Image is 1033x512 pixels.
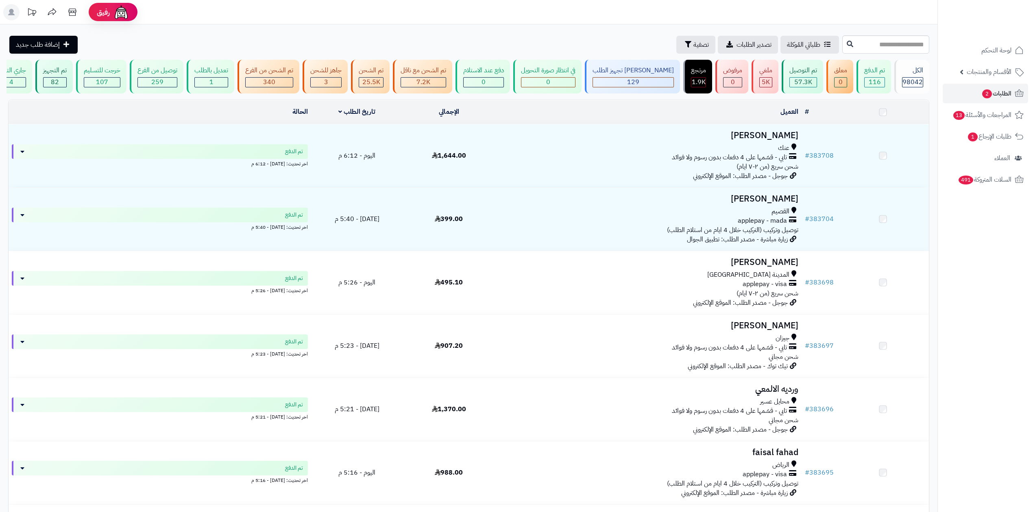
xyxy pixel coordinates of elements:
[138,78,177,87] div: 259
[391,60,454,93] a: تم الشحن مع ناقل 7.2K
[96,77,108,87] span: 107
[805,468,809,477] span: #
[12,412,308,421] div: اخر تحديث: [DATE] - 5:21 م
[805,468,834,477] a: #383695
[338,107,375,117] a: تاريخ الطلب
[12,349,308,358] div: اخر تحديث: [DATE] - 5:23 م
[855,60,893,93] a: تم الدفع 116
[805,341,834,351] a: #383697
[968,132,978,142] span: 1
[292,107,308,117] a: الحالة
[432,404,466,414] span: 1,370.00
[285,401,303,409] span: تم الدفع
[12,475,308,484] div: اخر تحديث: [DATE] - 5:16 م
[335,404,379,414] span: [DATE] - 5:21 م
[759,66,772,75] div: ملغي
[84,78,120,87] div: 107
[835,78,847,87] div: 0
[691,78,706,87] div: 1869
[790,78,817,87] div: 57347
[958,175,974,185] span: 491
[338,278,375,287] span: اليوم - 5:26 م
[737,162,798,171] span: شحن سريع (من ٢-٧ ايام)
[805,107,809,117] a: #
[151,77,163,87] span: 259
[776,334,789,343] span: جيزان
[834,66,847,75] div: معلق
[338,151,375,161] span: اليوم - 6:12 م
[74,60,128,93] a: خرجت للتسليم 107
[780,36,839,54] a: طلباتي المُوكلة
[676,36,715,54] button: تصفية
[546,77,550,87] span: 0
[359,78,383,87] div: 25537
[994,152,1010,164] span: العملاء
[521,78,575,87] div: 0
[981,88,1011,99] span: الطلبات
[691,66,706,75] div: مرتجع
[787,40,820,50] span: طلباتي المُوكلة
[943,84,1028,103] a: الطلبات2
[498,194,798,204] h3: [PERSON_NAME]
[693,171,788,181] span: جوجل - مصدر الطلب: الموقع الإلكتروني
[718,36,778,54] a: تصدير الطلبات
[464,78,503,87] div: 0
[780,107,798,117] a: العميل
[723,66,742,75] div: مرفوض
[865,78,885,87] div: 116
[498,448,798,457] h3: faisal fahad
[209,77,214,87] span: 1
[512,60,583,93] a: في انتظار صورة التحويل 0
[738,216,787,226] span: applepay - mada
[435,214,463,224] span: 399.00
[805,151,834,161] a: #383708
[454,60,512,93] a: دفع عند الاستلام 0
[672,406,787,416] span: تابي - قسّمها على 4 دفعات بدون رسوم ولا فوائد
[9,36,78,54] a: إضافة طلب جديد
[688,361,788,371] span: تيك توك - مصدر الطلب: الموقع الإلكتروني
[682,60,714,93] a: مرتجع 1.9K
[416,77,430,87] span: 7.2K
[693,40,709,50] span: تصفية
[982,89,992,99] span: 2
[943,170,1028,189] a: السلات المتروكة491
[51,77,59,87] span: 82
[805,341,809,351] span: #
[737,289,798,298] span: شحن سريع (من ٢-٧ ايام)
[9,77,13,87] span: 4
[84,66,120,75] div: خرجت للتسليم
[482,77,486,87] span: 0
[693,425,788,434] span: جوجل - مصدر الطلب: الموقع الإلكتروني
[285,211,303,219] span: تم الدفع
[893,60,931,93] a: الكل98042
[246,78,293,87] div: 340
[667,225,798,235] span: توصيل وتركيب (التركيب خلال 4 ايام من استلام الطلب)
[194,66,228,75] div: تعديل بالطلب
[714,60,750,93] a: مرفوض 0
[498,131,798,140] h3: [PERSON_NAME]
[769,352,798,362] span: شحن مجاني
[137,66,177,75] div: توصيل من الفرع
[707,270,789,280] span: المدينة [GEOGRAPHIC_DATA]
[672,153,787,162] span: تابي - قسّمها على 4 دفعات بدون رسوم ولا فوائد
[681,488,788,498] span: زيارة مباشرة - مصدر الطلب: الموقع الإلكتروني
[435,278,463,287] span: 495.10
[978,12,1025,29] img: logo-2.png
[772,460,789,470] span: الرياض
[789,66,817,75] div: تم التوصيل
[805,214,809,224] span: #
[864,66,885,75] div: تم الدفع
[34,60,74,93] a: تم التجهيز 82
[952,109,1011,121] span: المراجعات والأسئلة
[97,7,110,17] span: رفيق
[902,77,923,87] span: 98042
[301,60,349,93] a: جاهز للشحن 3
[285,274,303,282] span: تم الدفع
[593,66,674,75] div: [PERSON_NAME] تجهيز الطلب
[195,78,228,87] div: 1
[285,338,303,346] span: تم الدفع
[43,66,67,75] div: تم التجهيز
[743,470,787,479] span: applepay - visa
[22,4,42,22] a: تحديثات المنصة
[362,77,380,87] span: 25.5K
